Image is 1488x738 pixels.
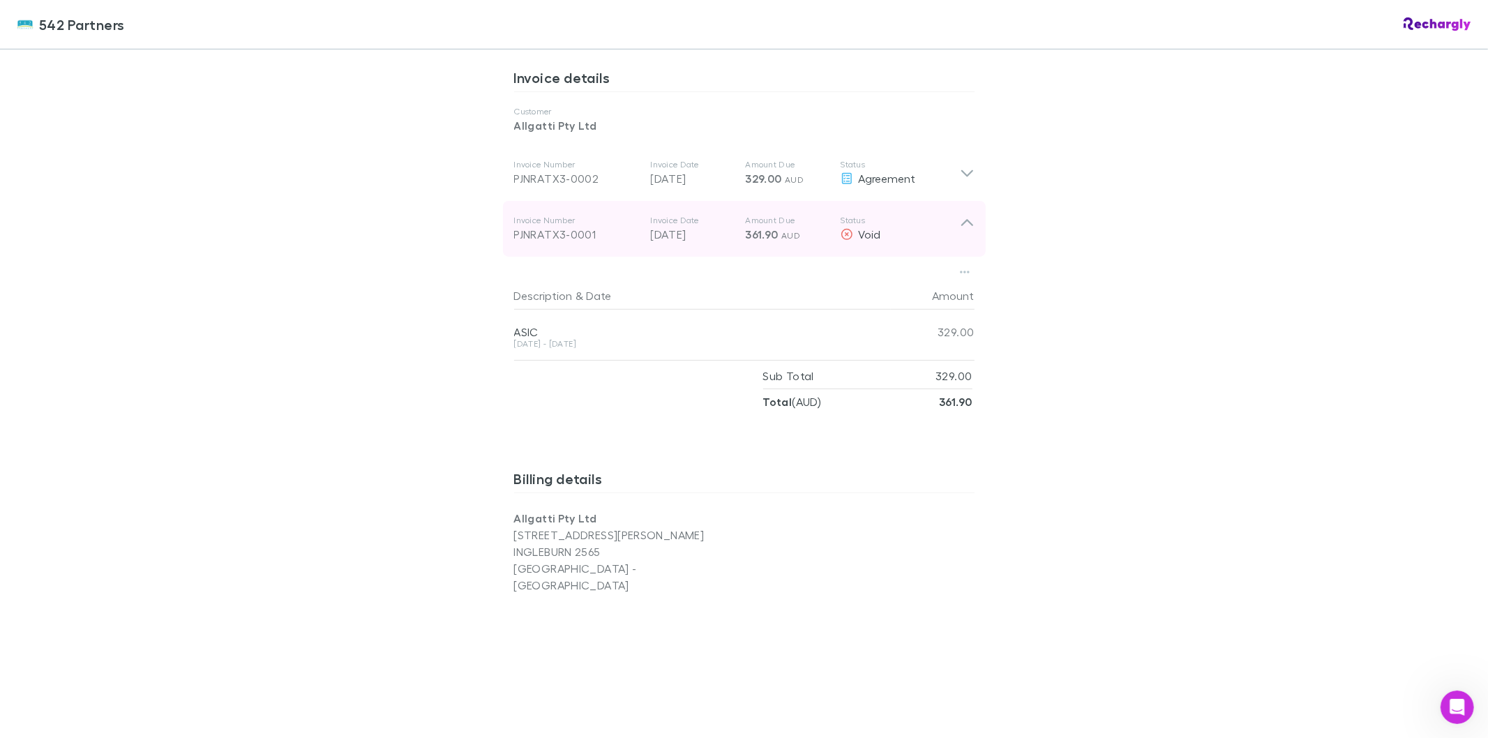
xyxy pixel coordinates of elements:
[1404,17,1471,31] img: Rechargly Logo
[514,560,744,594] p: [GEOGRAPHIC_DATA] - [GEOGRAPHIC_DATA]
[514,510,744,527] p: Allgatti Pty Ltd
[763,363,814,389] p: Sub Total
[939,395,972,409] strong: 361.90
[859,172,916,185] span: Agreement
[514,117,975,134] p: Allgatti Pty Ltd
[841,159,960,170] p: Status
[785,174,804,185] span: AUD
[503,201,986,257] div: Invoice NumberPJNRATX3-0001Invoice Date[DATE]Amount Due361.90 AUDStatusVoid
[503,145,986,201] div: Invoice NumberPJNRATX3-0002Invoice Date[DATE]Amount Due329.00 AUDStatusAgreement
[514,282,885,310] div: &
[587,282,612,310] button: Date
[651,215,735,226] p: Invoice Date
[859,227,881,241] span: Void
[763,389,822,414] p: ( AUD )
[514,106,975,117] p: Customer
[935,363,972,389] p: 329.00
[514,159,640,170] p: Invoice Number
[39,14,125,35] span: 542 Partners
[651,226,735,243] p: [DATE]
[514,215,640,226] p: Invoice Number
[841,215,960,226] p: Status
[17,16,33,33] img: 542 Partners's Logo
[514,226,640,243] div: PJNRATX3-0001
[514,170,640,187] div: PJNRATX3-0002
[746,215,829,226] p: Amount Due
[1441,691,1474,724] iframe: Intercom live chat
[651,159,735,170] p: Invoice Date
[514,69,975,91] h3: Invoice details
[651,170,735,187] p: [DATE]
[746,172,782,186] span: 329.00
[746,159,829,170] p: Amount Due
[514,282,573,310] button: Description
[514,470,975,492] h3: Billing details
[891,310,975,354] div: 329.00
[781,230,800,241] span: AUD
[763,395,792,409] strong: Total
[514,340,891,348] div: [DATE] - [DATE]
[514,543,744,560] p: INGLEBURN 2565
[514,325,891,339] div: ASIC
[514,527,744,543] p: [STREET_ADDRESS][PERSON_NAME]
[746,227,779,241] span: 361.90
